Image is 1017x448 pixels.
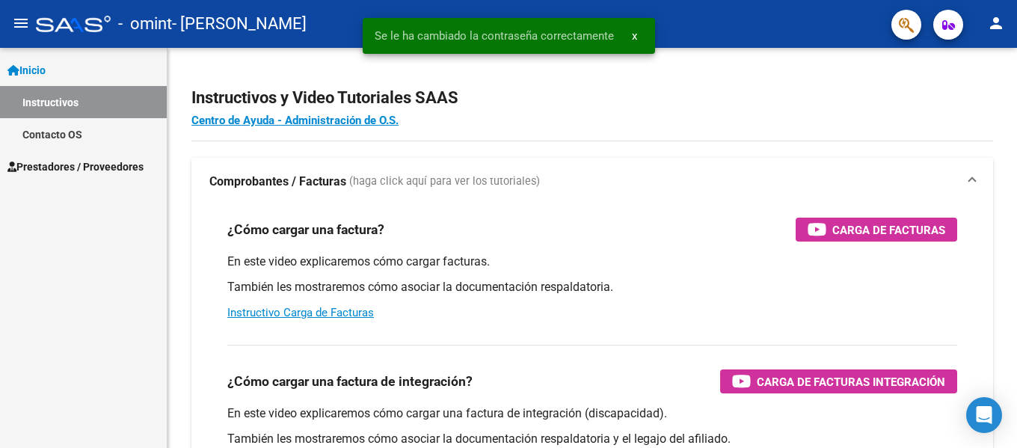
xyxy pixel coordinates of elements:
[349,174,540,190] span: (haga click aquí para ver los tutoriales)
[172,7,307,40] span: - [PERSON_NAME]
[227,254,957,270] p: En este video explicaremos cómo cargar facturas.
[987,14,1005,32] mat-icon: person
[191,114,399,127] a: Centro de Ayuda - Administración de O.S.
[632,29,637,43] span: x
[118,7,172,40] span: - omint
[227,405,957,422] p: En este video explicaremos cómo cargar una factura de integración (discapacidad).
[12,14,30,32] mat-icon: menu
[966,397,1002,433] div: Open Intercom Messenger
[7,159,144,175] span: Prestadores / Proveedores
[227,306,374,319] a: Instructivo Carga de Facturas
[227,279,957,295] p: También les mostraremos cómo asociar la documentación respaldatoria.
[191,158,993,206] mat-expansion-panel-header: Comprobantes / Facturas (haga click aquí para ver los tutoriales)
[832,221,945,239] span: Carga de Facturas
[757,372,945,391] span: Carga de Facturas Integración
[796,218,957,242] button: Carga de Facturas
[227,431,957,447] p: También les mostraremos cómo asociar la documentación respaldatoria y el legajo del afiliado.
[7,62,46,79] span: Inicio
[191,84,993,112] h2: Instructivos y Video Tutoriales SAAS
[720,369,957,393] button: Carga de Facturas Integración
[375,28,614,43] span: Se le ha cambiado la contraseña correctamente
[209,174,346,190] strong: Comprobantes / Facturas
[227,371,473,392] h3: ¿Cómo cargar una factura de integración?
[227,219,384,240] h3: ¿Cómo cargar una factura?
[620,22,649,49] button: x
